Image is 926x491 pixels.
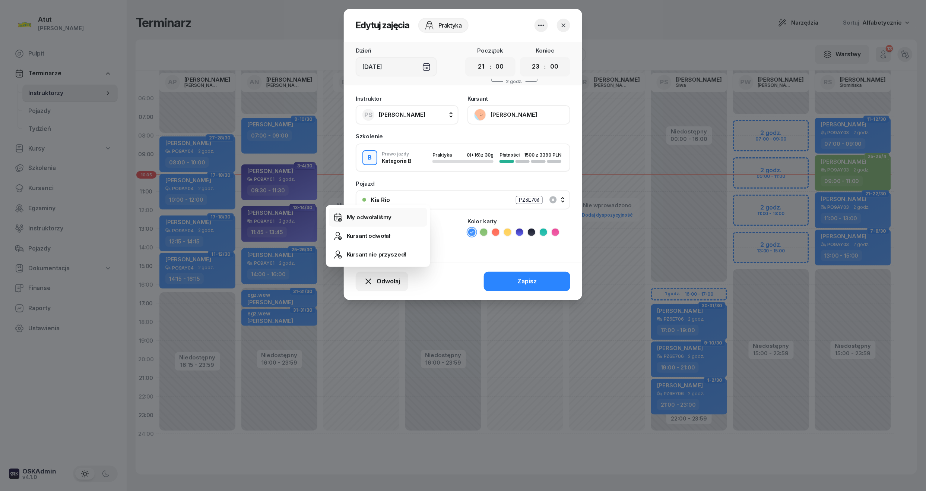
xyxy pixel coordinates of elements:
span: Odwołaj [377,277,400,286]
span: [PERSON_NAME] [379,111,425,118]
div: My odwołaliśmy [347,213,392,222]
div: : [490,62,491,71]
div: Kursant odwołał [347,231,391,241]
button: Kia RioPZ6E706 [356,190,570,210]
button: [PERSON_NAME] [467,105,570,125]
div: Kursant nie przyszedł [347,250,406,259]
button: PS[PERSON_NAME] [356,105,459,125]
button: Zapisz [484,272,570,291]
button: Odwołaj [356,272,408,291]
div: PZ6E706 [516,196,543,204]
h2: Edytuj zajęcia [356,19,409,31]
span: PS [364,112,372,118]
div: Kia Rio [371,197,390,203]
div: Zapisz [517,277,537,286]
div: : [545,62,546,71]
